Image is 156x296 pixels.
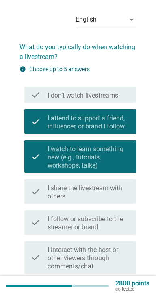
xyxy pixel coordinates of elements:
[31,113,41,131] i: check
[48,215,130,231] label: I follow or subscribe to the streamer or brand
[31,213,41,231] i: check
[19,66,26,72] i: info
[31,183,41,200] i: check
[48,114,130,131] label: I attend to support a friend, influencer, or brand I follow
[127,15,136,24] i: arrow_drop_down
[48,246,130,270] label: I interact with the host or other viewers through comments/chat
[48,184,130,200] label: I share the livestream with others
[115,281,149,286] p: 2800 points
[31,144,41,170] i: check
[31,90,41,100] i: check
[48,145,130,170] label: I watch to learn something new (e.g., tutorials, workshops, talks)
[115,286,149,292] p: collected
[76,16,97,23] div: English
[29,66,90,72] label: Choose up to 5 answers
[31,244,41,270] i: check
[19,34,136,62] h2: What do you typically do when watching a livestream?
[48,91,118,100] label: I don’t watch livestreams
